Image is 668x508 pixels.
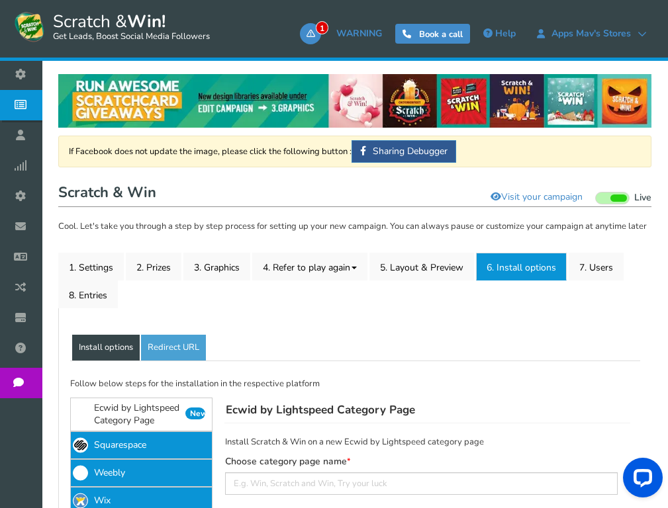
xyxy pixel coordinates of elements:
p: Install Scratch & Win on a new Ecwid by Lightspeed category page [225,436,618,449]
img: festival-poster-2020.webp [58,74,651,128]
p: Follow below steps for the installation in the respective platform [70,378,640,391]
span: 1 [316,21,328,34]
span: Live [634,192,651,204]
a: 3. Graphics [183,253,250,280]
a: Squarespace [70,431,213,459]
h1: Scratch & Win [58,181,651,207]
input: E.g. Win, Scratch and Win, Try your luck [225,472,618,495]
a: Ecwid by Lightspeed Category PageNew [70,398,213,431]
a: 8. Entries [58,280,118,308]
iframe: LiveChat chat widget [612,452,668,508]
a: Weebly [70,459,213,487]
a: Install options [72,335,140,361]
a: Redirect URL [141,335,206,361]
a: Sharing Debugger [352,140,456,163]
a: Visit your campaign [482,186,591,208]
span: Apps Mav's stores [545,28,638,39]
a: 4. Refer to play again [252,253,367,280]
label: Choose category page name [225,456,350,468]
a: Scratch &Win! Get Leads, Boost Social Media Followers [13,10,210,43]
span: Book a call [419,28,463,40]
a: 7. Users [569,253,624,280]
a: 1WARNING [300,23,389,44]
span: New [185,407,205,419]
a: Book a call [395,24,470,44]
a: 6. Install options [476,253,567,280]
small: Get Leads, Boost Social Media Followers [53,32,210,42]
a: Help [477,23,522,44]
p: Cool. Let's take you through a step by step process for setting up your new campaign. You can alw... [58,220,651,233]
strong: Win! [127,10,166,33]
a: 2. Prizes [126,253,181,280]
span: Scratch & [46,10,210,43]
a: 5. Layout & Preview [369,253,474,280]
a: 1. Settings [58,253,124,280]
h4: Ecwid by Lightspeed Category Page [224,398,630,424]
div: If Facebook does not update the image, please click the following button : [58,136,651,167]
img: Scratch and Win [13,10,46,43]
span: WARNING [336,27,382,40]
span: Help [495,27,516,40]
